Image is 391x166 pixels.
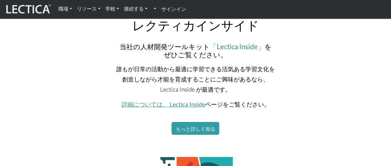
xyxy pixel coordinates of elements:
[264,101,270,108] font: 。
[164,42,272,59] font: をぜひご覧ください。
[5,3,51,15] img: レクティカライブ
[116,65,275,93] font: 誰もが日常の活動から最適に学習できる活気ある学習文化を創造しながら才能を育成することにご興味があるなら、Lectica Inside が最適です。
[56,2,74,15] a: 職場
[103,2,121,15] a: 学校
[176,126,215,132] font: もっと詳しく知る
[119,42,210,51] font: 当社の人材開発ツールキット
[161,6,186,12] font: サインイン
[58,6,68,12] font: 職場
[159,2,188,16] a: サインイン
[132,18,259,33] font: レクティカインサイド
[121,2,150,15] a: 接続する
[105,6,115,12] font: 学校
[124,6,144,12] font: 接続する
[77,6,97,12] font: リソース
[74,2,103,15] a: リソース
[121,101,205,108] a: 詳細については、 Lectica Inside
[172,122,219,135] a: もっと詳しく知る
[205,101,264,108] font: ページをご覧ください
[210,42,264,51] a: 「Lectica Inside」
